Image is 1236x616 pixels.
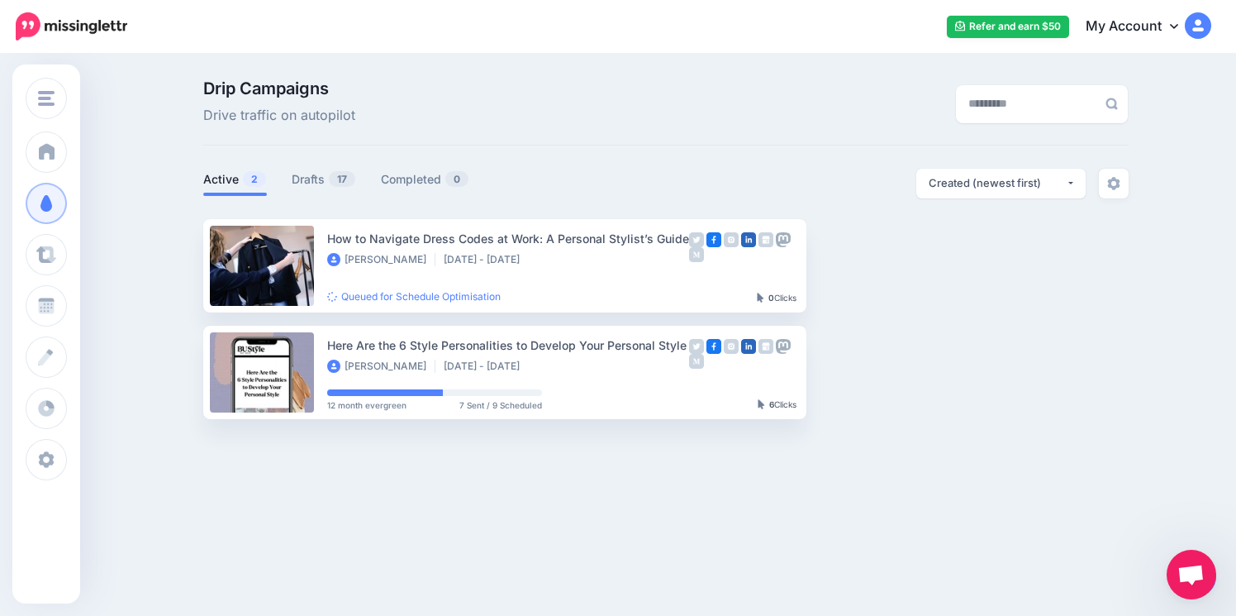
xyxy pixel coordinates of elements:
[929,175,1066,191] div: Created (newest first)
[757,293,764,303] img: pointer-grey-darker.png
[444,360,528,373] li: [DATE] - [DATE]
[758,400,796,410] div: Clicks
[327,336,689,355] div: Here Are the 6 Style Personalities to Develop Your Personal Style
[706,232,721,247] img: facebook-square.png
[689,354,704,369] img: medium-grey-square.png
[203,170,267,189] a: Active2
[203,80,355,97] span: Drip Campaigns
[1167,550,1216,599] a: Open chat
[327,360,435,373] li: [PERSON_NAME]
[689,247,704,262] img: medium-grey-square.png
[445,171,468,187] span: 0
[758,399,765,409] img: pointer-grey-darker.png
[724,339,739,354] img: instagram-grey-square.png
[327,253,435,266] li: [PERSON_NAME]
[1105,98,1118,110] img: search-grey-6.png
[38,91,55,106] img: menu.png
[757,294,796,303] div: Clicks
[329,171,355,187] span: 17
[292,170,356,189] a: Drafts17
[769,399,774,409] b: 6
[1069,7,1211,47] a: My Account
[724,232,739,247] img: instagram-grey-square.png
[381,170,469,189] a: Completed0
[776,339,791,354] img: mastodon-grey-square.png
[243,171,266,187] span: 2
[706,339,721,354] img: facebook-square.png
[327,290,501,303] a: Queued for Schedule Optimisation
[768,293,774,303] b: 0
[741,339,756,354] img: linkedin-square.png
[741,232,756,247] img: linkedin-square.png
[1107,177,1120,190] img: settings-grey.png
[689,232,704,247] img: twitter-grey-square.png
[459,401,542,409] span: 7 Sent / 9 Scheduled
[758,232,773,247] img: google_business-grey-square.png
[16,12,127,41] img: Missinglettr
[689,339,704,354] img: twitter-grey-square.png
[776,232,791,247] img: mastodon-grey-square.png
[947,16,1069,38] a: Refer and earn $50
[327,401,406,409] span: 12 month evergreen
[916,169,1086,198] button: Created (newest first)
[327,229,689,248] div: How to Navigate Dress Codes at Work: A Personal Stylist’s Guide
[444,253,528,266] li: [DATE] - [DATE]
[203,105,355,127] span: Drive traffic on autopilot
[758,339,773,354] img: google_business-grey-square.png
